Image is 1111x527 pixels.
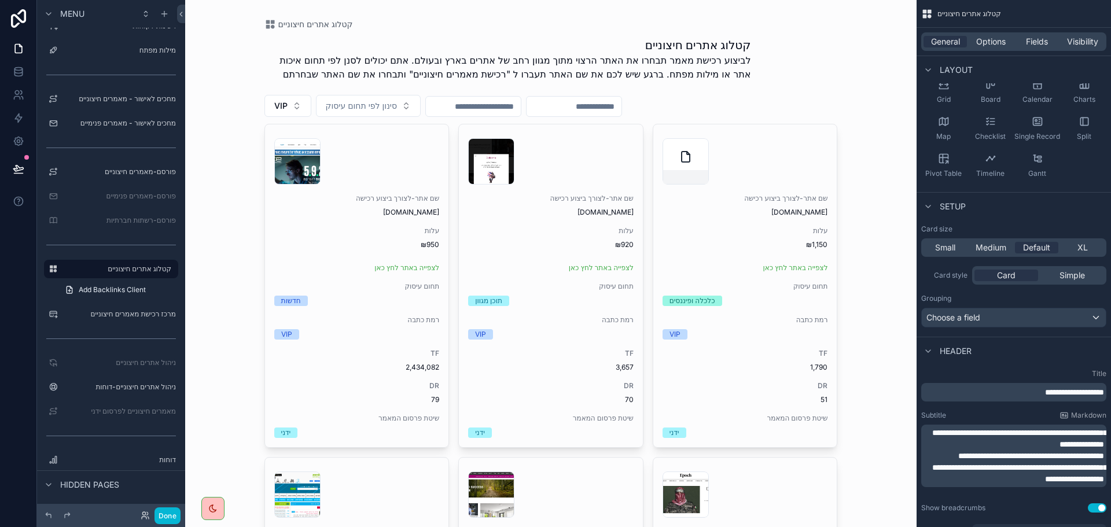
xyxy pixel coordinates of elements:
p: לביצוע רכישת מאמר תבחרו את האתר הרצוי מתוך מגוון רחב של אתרים בארץ ובעולם. אתם יכולים לסנן לפי תח... [264,53,751,81]
label: Grouping [921,294,951,303]
label: ניהול אתרים חיצוניים [62,358,176,367]
span: DR [274,381,440,390]
span: שיטת פרסום המאמר [663,414,828,423]
label: Card size [921,224,952,234]
span: Markdown [1071,411,1106,420]
span: 79 [274,395,440,404]
span: קטלוג אתרים חיצוניים [937,9,1001,19]
a: פורסם-מאמרים פנימיים [44,187,178,205]
button: Select Button [264,95,311,117]
span: Split [1077,132,1091,141]
label: Subtitle [921,411,946,420]
label: דוחות [62,455,176,465]
button: Pivot Table [921,148,966,183]
h1: קטלוג אתרים חיצוניים [264,37,751,53]
span: TF [663,349,828,358]
div: Show breadcrumbs [921,503,985,513]
span: Timeline [976,169,1005,178]
button: Choose a field [921,308,1106,327]
div: ידני [475,428,485,438]
a: לצפייה באתר לחץ כאן [569,263,634,272]
span: רמת כתבה [663,315,828,325]
span: Small [935,242,955,253]
span: 2,434,082 [274,363,440,372]
a: ניהול אתרים חיצוניים [44,353,178,372]
a: מחכים לאישור - מאמרים פנימיים [44,114,178,132]
span: Layout [940,64,973,76]
span: Board [981,95,1000,104]
button: Done [154,507,181,524]
div: ידני [281,428,291,438]
a: מאמרים חיצוניים לפרסום ידני [44,402,178,421]
span: Hidden pages [60,479,119,491]
button: Split [1062,111,1106,146]
label: פורסם-מאמרים פנימיים [62,191,176,201]
span: 51 [663,395,828,404]
span: רמת כתבה [274,315,440,325]
span: Add Backlinks Client [79,285,146,294]
span: עלות [468,226,634,235]
button: Charts [1062,74,1106,109]
div: scrollable content [921,425,1106,487]
button: Checklist [968,111,1013,146]
span: Card [997,270,1016,281]
a: פורסם-מאמרים חיצוניים [44,163,178,181]
span: שם אתר-לצורך ביצוע רכישה [663,194,828,203]
button: Timeline [968,148,1013,183]
span: Gantt [1028,169,1046,178]
span: Menu [60,8,84,20]
div: VIP [475,329,486,340]
span: שיטת פרסום המאמר [468,414,634,423]
div: חדשות [281,296,301,306]
span: Pivot Table [925,169,962,178]
button: Board [968,74,1013,109]
a: מילות מפתח [44,41,178,60]
a: מחכים לאישור - מאמרים חיצוניים [44,90,178,108]
a: קטלוג אתרים חיצוניים [44,260,178,278]
label: מחכים לאישור - מאמרים פנימיים [62,119,176,128]
span: [DOMAIN_NAME] [274,208,440,217]
span: Calendar [1022,95,1053,104]
span: Checklist [975,132,1006,141]
button: Single Record [1015,111,1060,146]
label: מאמרים חיצוניים לפרסום ידני [62,407,176,416]
button: Map [921,111,966,146]
span: תחום עיסוק [663,282,828,291]
span: רמת כתבה [468,315,634,325]
span: Options [976,36,1006,47]
span: Setup [940,201,966,212]
span: [DOMAIN_NAME] [468,208,634,217]
span: TF [274,349,440,358]
a: לצפייה באתר לחץ כאן [374,263,439,272]
span: Map [936,132,951,141]
span: General [931,36,960,47]
span: Medium [976,242,1006,253]
span: 70 [468,395,634,404]
a: Add Backlinks Client [58,281,178,299]
span: Header [940,345,972,357]
div: scrollable content [921,383,1106,401]
a: Markdown [1060,411,1106,420]
span: XL [1077,242,1088,253]
div: ידני [669,428,679,438]
button: Grid [921,74,966,109]
label: קטלוג אתרים חיצוניים [62,264,171,274]
span: DR [468,381,634,390]
label: מילות מפתח [62,46,176,55]
span: שם אתר-לצורך ביצוע רכישה [468,194,634,203]
div: תוכן מגוון [475,296,502,306]
span: Choose a field [926,312,980,322]
a: מרכז רכישת מאמרים חיצוניים [44,305,178,323]
span: 1,790 [663,363,828,372]
span: ₪950 [274,240,440,249]
span: ₪920 [468,240,634,249]
span: סינון לפי תחום עיסוק [326,100,397,112]
button: Calendar [1015,74,1060,109]
span: TF [468,349,634,358]
span: Simple [1060,270,1085,281]
span: Default [1023,242,1050,253]
button: Gantt [1015,148,1060,183]
label: Card style [921,271,967,280]
span: Grid [937,95,951,104]
div: VIP [669,329,680,340]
